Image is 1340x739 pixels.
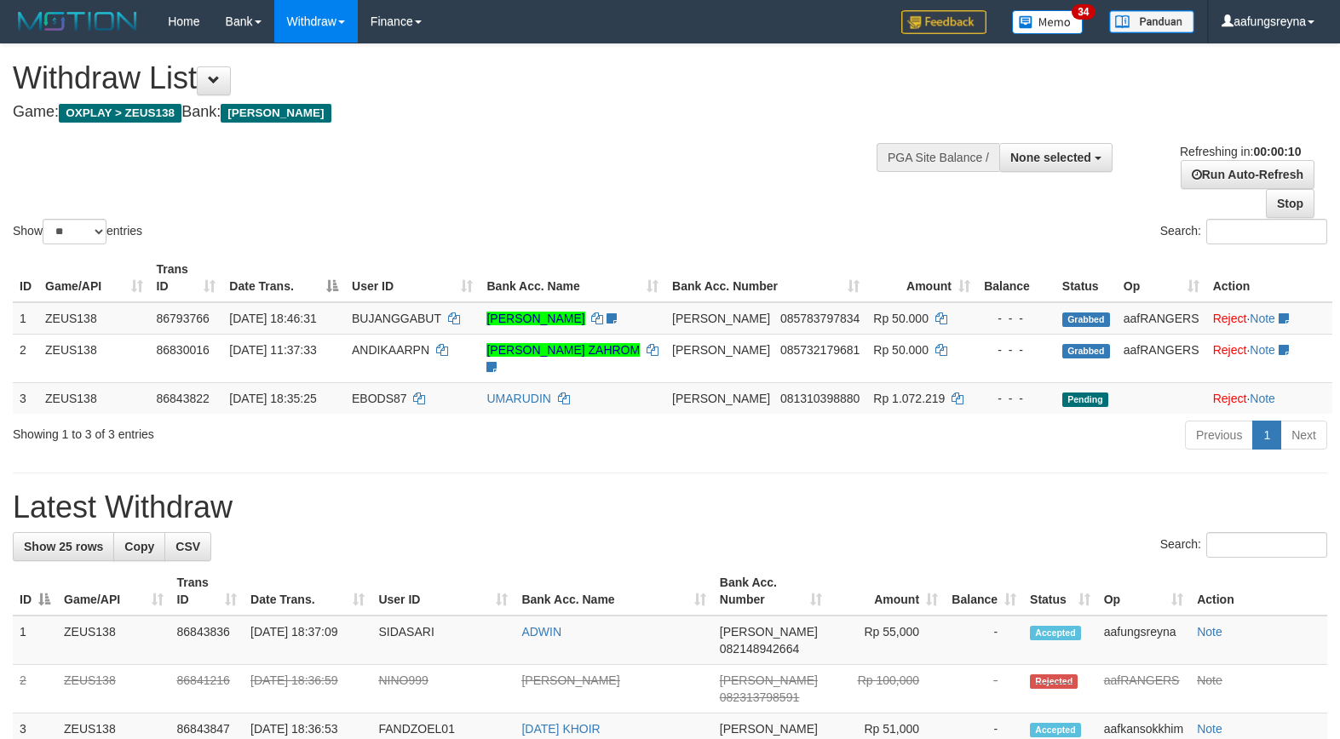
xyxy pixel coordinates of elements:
[873,312,929,325] span: Rp 50.000
[13,219,142,244] label: Show entries
[222,254,345,302] th: Date Trans.: activate to sort column descending
[672,392,770,405] span: [PERSON_NAME]
[866,254,977,302] th: Amount: activate to sort column ascending
[984,310,1049,327] div: - - -
[1062,344,1110,358] span: Grabbed
[229,392,316,405] span: [DATE] 18:35:25
[1206,254,1332,302] th: Action
[521,673,619,687] a: [PERSON_NAME]
[713,567,829,616] th: Bank Acc. Number: activate to sort column ascending
[1109,10,1194,33] img: panduan.png
[720,722,818,736] span: [PERSON_NAME]
[38,302,150,335] td: ZEUS138
[13,61,877,95] h1: Withdraw List
[1160,532,1327,558] label: Search:
[672,312,770,325] span: [PERSON_NAME]
[371,665,515,713] td: NINO999
[1206,382,1332,414] td: ·
[672,343,770,357] span: [PERSON_NAME]
[945,665,1023,713] td: -
[13,616,57,665] td: 1
[877,143,999,172] div: PGA Site Balance /
[984,390,1049,407] div: - - -
[1206,334,1332,382] td: ·
[175,540,200,553] span: CSV
[945,616,1023,665] td: -
[13,567,57,616] th: ID: activate to sort column descending
[13,382,38,414] td: 3
[244,616,371,665] td: [DATE] 18:37:09
[665,254,866,302] th: Bank Acc. Number: activate to sort column ascending
[984,341,1049,358] div: - - -
[1197,625,1222,639] a: Note
[1197,722,1222,736] a: Note
[13,302,38,335] td: 1
[1023,567,1097,616] th: Status: activate to sort column ascending
[999,143,1113,172] button: None selected
[1062,312,1110,327] span: Grabbed
[170,616,244,665] td: 86843836
[57,616,170,665] td: ZEUS138
[1180,145,1301,158] span: Refreshing in:
[521,722,600,736] a: [DATE] KHOIR
[371,616,515,665] td: SIDASARI
[780,392,860,405] span: Copy 081310398880 to clipboard
[829,616,946,665] td: Rp 55,000
[1117,254,1206,302] th: Op: activate to sort column ascending
[1030,626,1081,640] span: Accepted
[1185,421,1253,450] a: Previous
[57,665,170,713] td: ZEUS138
[43,219,106,244] select: Showentries
[38,382,150,414] td: ZEUS138
[1213,312,1247,325] a: Reject
[720,690,799,704] span: Copy 082313798591 to clipboard
[244,567,371,616] th: Date Trans.: activate to sort column ascending
[480,254,665,302] th: Bank Acc. Name: activate to sort column ascending
[1197,673,1222,687] a: Note
[1055,254,1117,302] th: Status
[38,254,150,302] th: Game/API: activate to sort column ascending
[1097,567,1190,616] th: Op: activate to sort column ascending
[371,567,515,616] th: User ID: activate to sort column ascending
[157,343,210,357] span: 86830016
[1250,392,1275,405] a: Note
[901,10,986,34] img: Feedback.jpg
[13,532,114,561] a: Show 25 rows
[945,567,1023,616] th: Balance: activate to sort column ascending
[1206,532,1327,558] input: Search:
[1213,343,1247,357] a: Reject
[13,254,38,302] th: ID
[13,9,142,34] img: MOTION_logo.png
[229,312,316,325] span: [DATE] 18:46:31
[1253,145,1301,158] strong: 00:00:10
[1072,4,1095,20] span: 34
[164,532,211,561] a: CSV
[59,104,181,123] span: OXPLAY > ZEUS138
[720,642,799,656] span: Copy 082148942664 to clipboard
[977,254,1055,302] th: Balance
[780,343,860,357] span: Copy 085732179681 to clipboard
[1010,151,1091,164] span: None selected
[352,392,407,405] span: EBODS87
[1117,334,1206,382] td: aafRANGERS
[780,312,860,325] span: Copy 085783797834 to clipboard
[352,343,429,357] span: ANDIKAARPN
[720,625,818,639] span: [PERSON_NAME]
[157,312,210,325] span: 86793766
[1266,189,1314,218] a: Stop
[1160,219,1327,244] label: Search:
[352,312,441,325] span: BUJANGGABUT
[13,334,38,382] td: 2
[873,392,945,405] span: Rp 1.072.219
[1250,312,1275,325] a: Note
[13,490,1327,524] h1: Latest Withdraw
[13,419,545,443] div: Showing 1 to 3 of 3 entries
[229,343,316,357] span: [DATE] 11:37:33
[486,343,640,357] a: [PERSON_NAME] ZAHROM
[1097,665,1190,713] td: aafRANGERS
[1206,219,1327,244] input: Search:
[113,532,165,561] a: Copy
[1030,723,1081,737] span: Accepted
[13,665,57,713] td: 2
[486,312,584,325] a: [PERSON_NAME]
